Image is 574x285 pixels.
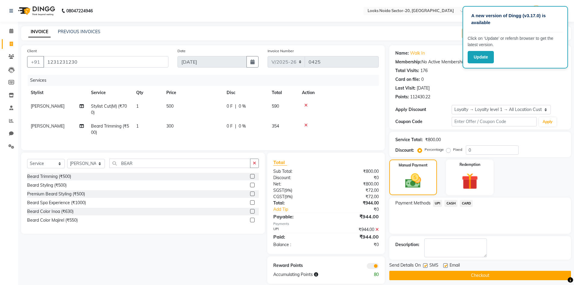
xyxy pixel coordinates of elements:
span: 0 % [239,123,246,129]
div: Discount: [269,175,326,181]
div: Payments [273,221,378,226]
div: Payable: [269,213,326,220]
span: CASH [444,200,457,207]
div: Paid: [269,233,326,240]
th: Price [163,86,223,100]
div: UPI [269,226,326,233]
span: [PERSON_NAME] [31,123,64,129]
th: Stylist [27,86,87,100]
div: Accumulating Points [269,271,354,278]
div: 112430.22 [410,94,430,100]
div: ₹800.00 [326,181,383,187]
label: Invoice Number [268,48,294,54]
div: ₹944.00 [326,233,383,240]
span: | [235,123,236,129]
label: Date [177,48,186,54]
button: Update [468,51,494,63]
div: ₹0 [326,242,383,248]
span: [PERSON_NAME] [31,103,64,109]
div: No Active Membership [395,59,565,65]
span: 1 [136,123,139,129]
img: _gift.svg [456,171,483,192]
span: 500 [166,103,174,109]
div: ₹800.00 [326,168,383,175]
span: | [235,103,236,109]
span: Stylist Cut(M) (₹700) [91,103,127,115]
div: ₹0 [336,206,383,213]
span: Payment Methods [395,200,431,206]
div: ( ) [269,194,326,200]
span: Email [450,262,460,270]
span: SMS [429,262,438,270]
button: Create New [462,29,497,38]
span: 9% [286,194,291,199]
div: ₹800.00 [425,137,441,143]
button: Apply [539,117,556,126]
div: Beard Styling (₹500) [27,182,67,188]
span: 300 [166,123,174,129]
div: 176 [420,68,428,74]
img: _cash.svg [400,172,426,190]
div: Coupon Code [395,119,452,125]
input: Search or Scan [109,159,250,168]
span: SGST [273,188,284,193]
span: 0 % [239,103,246,109]
div: Total Visits: [395,68,419,74]
a: PREVIOUS INVOICES [58,29,100,34]
span: 0 F [227,103,233,109]
div: Name: [395,50,409,56]
div: ₹944.00 [326,213,383,220]
div: Sub Total: [269,168,326,175]
div: Last Visit: [395,85,416,91]
div: ₹72.00 [326,194,383,200]
span: Send Details On [389,262,421,270]
div: Beard Spa Experience (₹1000) [27,200,86,206]
div: [DATE] [417,85,430,91]
div: Membership: [395,59,422,65]
label: Redemption [460,162,480,167]
span: 354 [272,123,279,129]
div: Services [28,75,383,86]
div: Description: [395,242,419,248]
span: CGST [273,194,284,199]
div: ₹72.00 [326,187,383,194]
div: Beard Color Majirel (₹550) [27,217,78,223]
div: 80 [355,271,383,278]
div: 0 [421,76,424,83]
img: Manager [531,5,541,16]
span: Beard Trimming (₹500) [91,123,129,135]
div: Apply Discount [395,106,452,113]
div: Discount: [395,147,414,154]
th: Qty [133,86,163,100]
a: Add Tip [269,206,335,213]
div: Reward Points [269,262,326,269]
button: +91 [27,56,44,68]
div: ₹0 [326,175,383,181]
th: Disc [223,86,268,100]
input: Enter Offer / Coupon Code [452,117,537,126]
div: Beard Color Inoa (₹630) [27,208,74,215]
div: Points: [395,94,409,100]
div: Premium Beard Styling (₹500) [27,191,85,197]
div: ₹944.00 [326,226,383,233]
div: Balance : [269,242,326,248]
label: Manual Payment [399,163,428,168]
span: 0 F [227,123,233,129]
div: Net: [269,181,326,187]
span: CARD [460,200,473,207]
div: Beard Trimming (₹500) [27,173,71,180]
p: Click on ‘Update’ or refersh browser to get the latest version. [468,35,563,48]
th: Total [268,86,298,100]
button: Checkout [389,271,571,280]
span: UPI [433,200,442,207]
div: Total: [269,200,326,206]
label: Percentage [425,147,444,152]
input: Search by Name/Mobile/Email/Code [43,56,168,68]
label: Client [27,48,37,54]
span: 9% [285,188,291,193]
a: Walk In [410,50,425,56]
th: Service [87,86,133,100]
label: Fixed [453,147,462,152]
div: Card on file: [395,76,420,83]
img: logo [15,2,57,19]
